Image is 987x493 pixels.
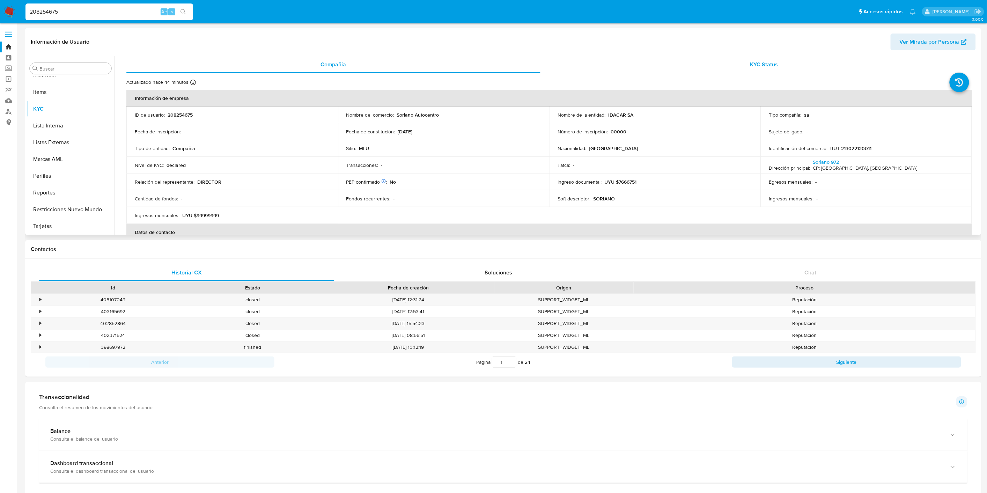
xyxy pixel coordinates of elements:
div: • [39,332,41,339]
p: PEP confirmado : [346,179,387,185]
div: Reputación [634,294,975,306]
button: Tarjetas [27,218,114,235]
div: • [39,296,41,303]
p: Fecha de constitución : [346,128,395,135]
p: 00000 [611,128,626,135]
p: MLU [359,145,369,152]
button: Restricciones Nuevo Mundo [27,201,114,218]
p: - [393,196,395,202]
span: KYC Status [750,60,778,68]
p: RUT 213022120011 [831,145,872,152]
button: Listas Externas [27,134,114,151]
a: Notificaciones [910,9,916,15]
h4: CP: [GEOGRAPHIC_DATA], [GEOGRAPHIC_DATA] [813,165,918,171]
th: Información de empresa [126,90,972,106]
button: KYC [27,101,114,117]
p: - [816,179,817,185]
p: Sitio : [346,145,356,152]
p: Sujeto obligado : [769,128,804,135]
div: • [39,344,41,351]
input: Buscar usuario o caso... [25,7,193,16]
a: Soriano 972 [813,159,839,165]
div: closed [183,306,323,317]
p: Nombre de la entidad : [558,112,605,118]
p: [GEOGRAPHIC_DATA] [589,145,638,152]
p: DIRECTOR [197,179,221,185]
div: SUPPORT_WIDGET_ML [494,306,634,317]
div: SUPPORT_WIDGET_ML [494,330,634,341]
span: s [171,8,173,15]
button: Items [27,84,114,101]
p: declared [167,162,186,168]
div: Reputación [634,341,975,353]
p: Nombre del comercio : [346,112,394,118]
p: IDACAR SA [608,112,633,118]
div: 398697972 [43,341,183,353]
h1: Contactos [31,246,976,253]
p: Identificación del comercio : [769,145,828,152]
div: SUPPORT_WIDGET_ML [494,341,634,353]
div: Proceso [639,284,971,291]
p: [DATE] [398,128,413,135]
button: Perfiles [27,168,114,184]
th: Datos de contacto [126,224,972,241]
div: finished [183,341,323,353]
p: Egresos mensuales : [769,179,813,185]
div: SUPPORT_WIDGET_ML [494,318,634,329]
div: Estado [188,284,318,291]
div: 403165692 [43,306,183,317]
div: • [39,308,41,315]
span: Alt [161,8,167,15]
div: SUPPORT_WIDGET_ML [494,294,634,306]
p: - [573,162,574,168]
p: Ingresos mensuales : [769,196,814,202]
div: 405107049 [43,294,183,306]
p: Fatca : [558,162,570,168]
div: Reputación [634,330,975,341]
p: Ingresos mensuales : [135,212,179,219]
p: SORIANO [593,196,615,202]
input: Buscar [39,66,109,72]
div: 402852864 [43,318,183,329]
span: Accesos rápidos [864,8,903,15]
div: Origen [499,284,629,291]
div: [DATE] 12:53:41 [322,306,494,317]
p: - [817,196,818,202]
div: Reputación [634,318,975,329]
span: Página de [476,356,530,368]
p: Soriano Autocentro [397,112,439,118]
button: Anterior [45,356,274,368]
p: UYU $99999999 [182,212,219,219]
div: • [39,320,41,327]
span: Historial CX [171,268,202,277]
button: Buscar [32,66,38,71]
p: Tipo de entidad : [135,145,170,152]
div: [DATE] 12:31:24 [322,294,494,306]
p: Fondos recurrentes : [346,196,391,202]
p: 208254675 [168,112,193,118]
p: Transacciones : [346,162,378,168]
p: Dirección principal : [769,165,810,171]
div: Fecha de creación [327,284,489,291]
p: Fecha de inscripción : [135,128,181,135]
p: UYU $7666751 [604,179,636,185]
div: [DATE] 10:12:19 [322,341,494,353]
button: Siguiente [732,356,961,368]
h1: Información de Usuario [31,38,89,45]
p: Cantidad de fondos : [135,196,178,202]
span: Chat [804,268,816,277]
button: Reportes [27,184,114,201]
p: Tipo compañía : [769,112,802,118]
p: gregorio.negri@mercadolibre.com [933,8,972,15]
p: - [184,128,185,135]
p: Relación del representante : [135,179,194,185]
div: closed [183,294,323,306]
span: 24 [525,359,530,366]
span: Soluciones [485,268,512,277]
p: Soft descriptor : [558,196,590,202]
button: search-icon [176,7,190,17]
a: Salir [974,8,982,15]
p: sa [804,112,810,118]
button: Ver Mirada por Persona [891,34,976,50]
div: Reputación [634,306,975,317]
